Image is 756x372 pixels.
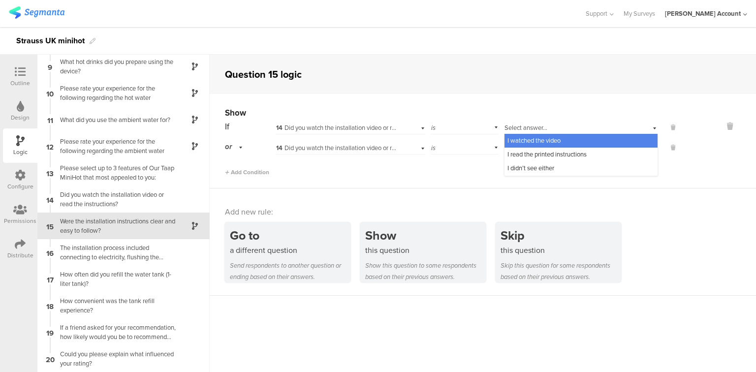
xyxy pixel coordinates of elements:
span: is [431,143,436,153]
div: Skip this question for some respondents based on their previous answers. [501,260,621,282]
div: Logic [13,148,28,156]
span: 16 [46,247,54,258]
div: Outline [10,79,30,88]
span: 18 [46,300,54,311]
div: If [225,121,275,133]
div: Send respondents to another question or ending based on their answers. [230,260,350,282]
span: I didn’t see either [507,163,554,173]
span: Did you watch the installation video or read the instructions? [276,123,448,132]
div: Skip [501,226,621,245]
div: Permissions [4,217,36,225]
div: Did you watch the installation video or read the instructions? [276,124,399,132]
span: I watched the video [507,136,561,145]
div: Could you please explain what influenced your rating? [54,349,177,368]
span: Show [225,107,246,119]
div: What hot drinks did you prepare using the device? [54,57,177,76]
div: Did you watch the installation video or read the instructions? [54,190,177,209]
div: Go to [230,226,350,245]
span: I read the printed instructions [507,150,587,159]
div: Please rate your experience for the following regarding the hot water [54,84,177,102]
span: 14 [276,144,283,153]
span: 13 [46,167,54,178]
span: 20 [46,353,55,364]
span: 17 [47,274,54,284]
div: Question 15 logic [225,67,302,82]
div: If a friend asked for your recommendation, how likely would you be to recommend this device for t... [54,323,177,341]
div: Show this question to some respondents based on their previous answers. [365,260,486,282]
span: 12 [46,141,54,152]
span: 11 [47,114,53,125]
div: Add new rule: [225,206,742,217]
span: 15 [46,220,54,231]
div: a different question [230,245,350,256]
div: What did you use the ambient water for? [54,115,177,124]
span: 19 [46,327,54,338]
span: Select answer... [504,123,547,132]
div: [PERSON_NAME] Account [665,9,741,18]
div: Strauss UK minihot [16,33,85,49]
span: 10 [46,88,54,98]
span: 9 [48,61,52,72]
div: this question [365,245,486,256]
div: Configure [7,182,33,191]
span: or [225,141,232,152]
span: Support [586,9,607,18]
div: Distribute [7,251,33,260]
div: Please rate your experience for the following regarding the ambient water [54,137,177,155]
span: Did you watch the installation video or read the instructions? [276,143,448,153]
div: Design [11,113,30,122]
div: How often did you refill the water tank (1-liter tank)? [54,270,177,288]
span: 14 [276,124,283,132]
span: 14 [46,194,54,205]
div: How convenient was the tank refill experience? [54,296,177,315]
div: Show [365,226,486,245]
span: is [431,123,436,132]
span: Add Condition [225,168,269,177]
div: Did you watch the installation video or read the instructions? [276,144,399,153]
div: this question [501,245,621,256]
div: Were the installation instructions clear and easy to follow? [54,217,177,235]
div: Please select up to 3 features of Our Taap MiniHot that most appealed to you: [54,163,177,182]
div: The installation process included connecting to electricity, flushing the machine, and calibratin... [54,243,177,262]
img: segmanta logo [9,6,64,19]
